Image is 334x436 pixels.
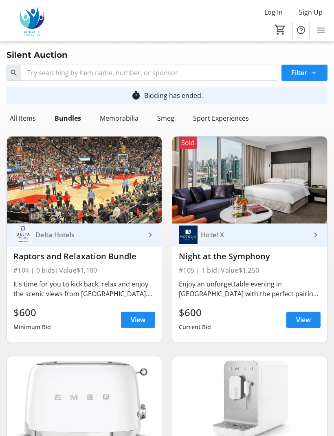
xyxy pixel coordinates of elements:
div: Bundles [51,110,84,126]
div: All Items [7,110,39,126]
img: Delta Hotels [13,226,32,244]
button: Help [293,22,309,38]
a: View [286,312,321,328]
span: Log In [264,7,283,17]
a: Delta HotelsDelta Hotels [7,223,162,247]
div: Smeg [154,110,178,126]
div: Raptors and Relaxation Bundle [13,252,155,261]
div: It’s time for you to kick back, relax and enjoy the scenic views from [GEOGRAPHIC_DATA]. We are p... [13,279,155,299]
div: Night at the Symphony [179,252,321,261]
button: Sign Up [292,6,329,19]
div: Sold [179,137,197,149]
span: View [296,315,311,325]
img: Night at the Symphony [172,137,327,223]
mat-icon: timer_outline [131,91,141,100]
img: Hotel X [179,226,198,244]
a: Hotel XHotel X [172,223,327,247]
div: #104 | 0 bids | Value $1,100 [13,265,155,276]
span: Sign Up [299,7,323,17]
button: Menu [313,22,329,38]
div: Minimum Bid [13,320,51,334]
div: Current Bid [179,320,211,334]
div: Enjoy an unforgettable evening in [GEOGRAPHIC_DATA] with the perfect pairing of music and luxury.... [179,279,321,299]
mat-icon: keyboard_arrow_right [145,230,155,240]
div: Bidding has ended. [144,91,203,100]
div: #105 | 1 bid | Value $1,250 [179,265,321,276]
button: Cart [273,22,288,37]
div: $600 [13,305,51,320]
img: Raptors and Relaxation Bundle [7,137,162,223]
a: View [121,312,155,328]
img: Pinball Foundation 's Logo [5,6,59,36]
span: View [131,315,145,325]
div: Silent Auction [2,48,73,61]
button: Filter [281,65,327,81]
mat-icon: keyboard_arrow_right [311,230,321,240]
input: Try searching by item name, number, or sponsor [21,65,278,81]
div: Sport Experiences [190,110,252,126]
div: Memorabilia [97,110,142,126]
div: Hotel X [198,231,311,239]
div: Delta Hotels [32,231,145,239]
button: Log In [258,6,289,19]
div: $600 [179,305,211,320]
span: Filter [291,68,307,78]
